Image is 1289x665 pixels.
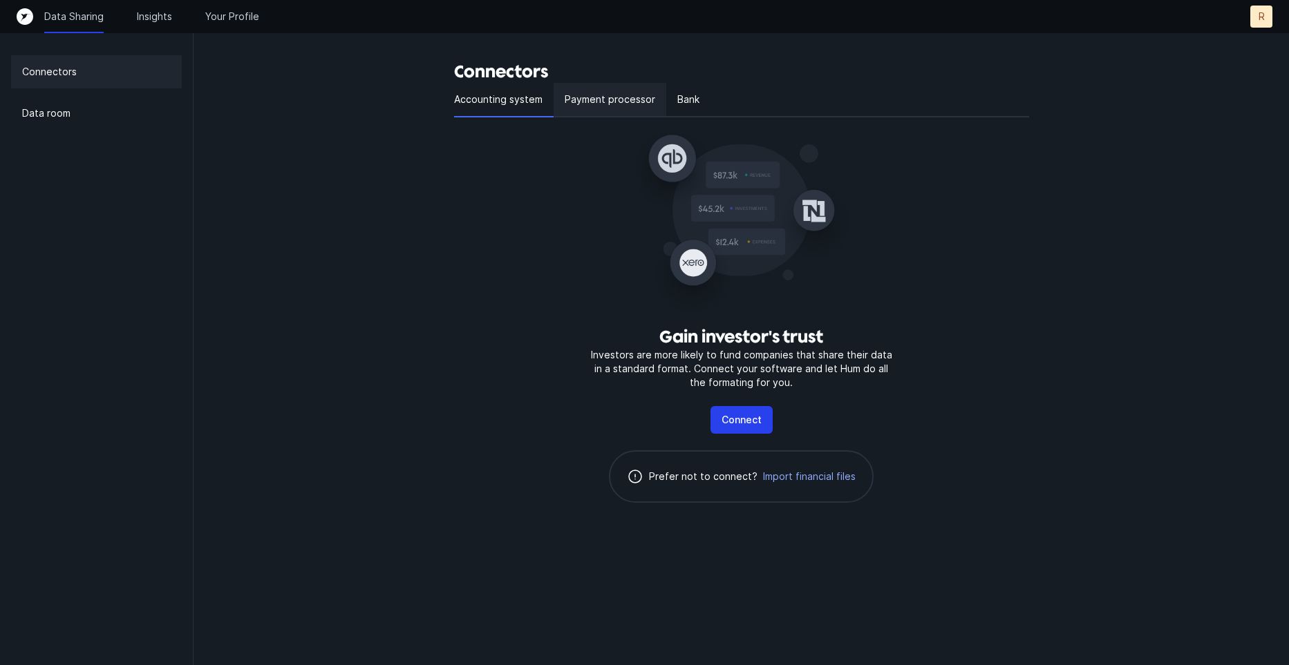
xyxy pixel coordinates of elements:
[454,61,1029,83] h3: Connectors
[22,64,77,80] p: Connectors
[659,326,824,348] h3: Gain investor's trust
[11,55,182,88] a: Connectors
[649,468,758,485] p: Prefer not to connect?
[722,412,762,428] p: Connect
[711,406,773,434] button: Connect
[631,128,852,315] img: Gain investor's trust
[44,10,104,23] a: Data Sharing
[11,97,182,130] a: Data room
[22,105,70,122] p: Data room
[205,10,259,23] a: Your Profile
[565,91,655,108] p: Payment processor
[763,470,856,483] span: Import financial files
[1250,6,1272,28] button: R
[137,10,172,23] a: Insights
[1259,10,1265,23] p: R
[587,348,896,389] p: Investors are more likely to fund companies that share their data in a standard format. Connect y...
[677,91,699,108] p: Bank
[454,91,543,108] p: Accounting system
